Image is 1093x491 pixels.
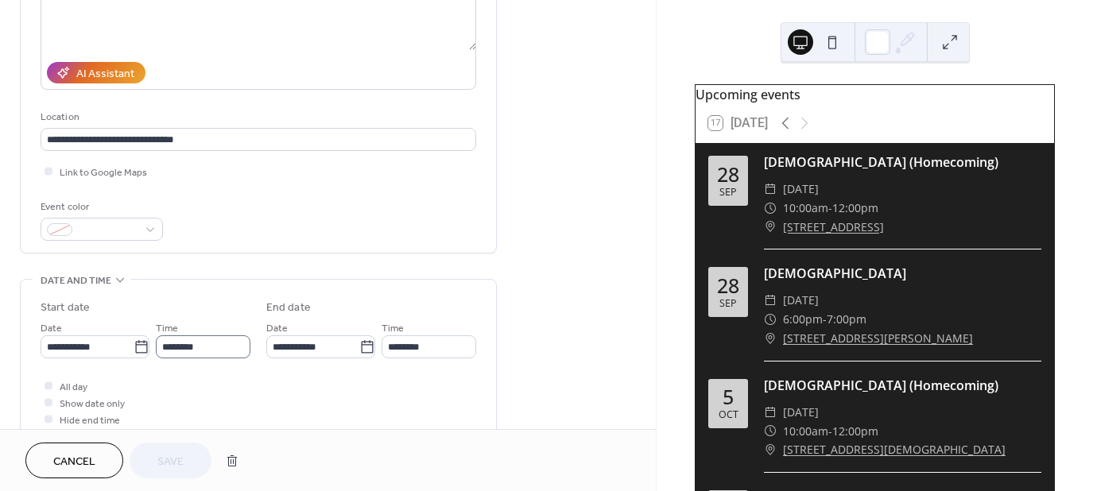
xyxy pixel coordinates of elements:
div: ​ [764,422,777,441]
div: ​ [764,291,777,310]
div: Location [41,109,473,126]
span: Time [382,320,404,337]
div: ​ [764,329,777,348]
span: - [828,422,832,441]
span: Date [41,320,62,337]
div: [DEMOGRAPHIC_DATA] (Homecoming) [764,376,1041,395]
div: Oct [719,410,738,420]
span: 10:00am [783,422,828,441]
span: 10:00am [783,199,828,218]
div: 5 [723,387,734,407]
div: End date [266,300,311,316]
span: - [823,310,827,329]
span: [DATE] [783,403,819,422]
a: [STREET_ADDRESS][PERSON_NAME] [783,329,973,348]
div: Event color [41,199,160,215]
span: Hide end time [60,412,120,429]
div: ​ [764,180,777,199]
div: 28 [717,276,739,296]
div: [DEMOGRAPHIC_DATA] [764,264,1041,283]
div: Start date [41,300,90,316]
span: Date and time [41,273,111,289]
span: 12:00pm [832,199,878,218]
span: Date [266,320,288,337]
span: 7:00pm [827,310,866,329]
a: [STREET_ADDRESS] [783,218,884,237]
span: 6:00pm [783,310,823,329]
span: 12:00pm [832,422,878,441]
div: [DEMOGRAPHIC_DATA] (Homecoming) [764,153,1041,172]
button: Cancel [25,443,123,478]
span: Link to Google Maps [60,164,147,181]
span: - [828,199,832,218]
div: ​ [764,440,777,459]
span: [DATE] [783,180,819,199]
div: AI Assistant [76,66,134,83]
span: Show date only [60,396,125,412]
div: ​ [764,403,777,422]
span: All day [60,379,87,396]
div: ​ [764,310,777,329]
a: [STREET_ADDRESS][DEMOGRAPHIC_DATA] [783,440,1006,459]
div: 28 [717,164,739,184]
span: Time [156,320,178,337]
div: ​ [764,199,777,218]
div: ​ [764,218,777,237]
div: Sep [719,188,737,198]
span: Cancel [53,454,95,470]
button: AI Assistant [47,62,145,83]
div: Upcoming events [696,85,1054,104]
span: [DATE] [783,291,819,310]
div: Sep [719,299,737,309]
